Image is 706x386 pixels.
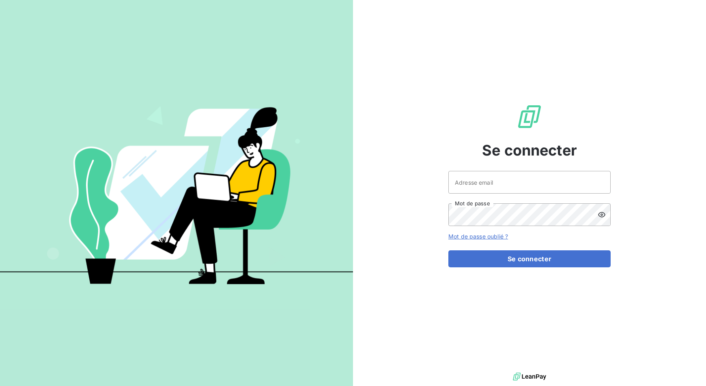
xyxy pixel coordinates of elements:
[482,139,577,161] span: Se connecter
[448,233,508,240] a: Mot de passe oublié ?
[517,104,542,130] img: Logo LeanPay
[448,171,611,194] input: placeholder
[513,371,546,383] img: logo
[448,250,611,267] button: Se connecter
